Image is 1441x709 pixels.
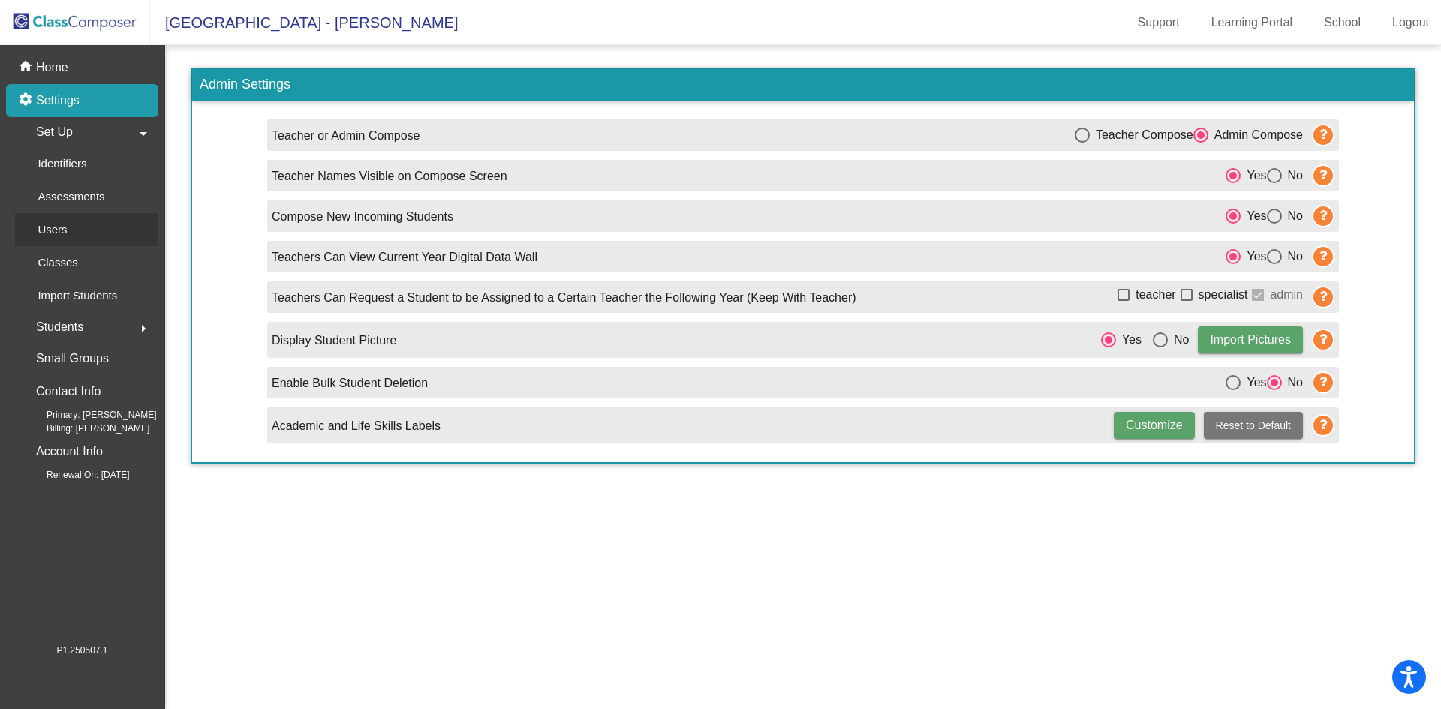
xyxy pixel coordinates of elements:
[1198,326,1303,353] button: Import Pictures
[1210,333,1291,346] span: Import Pictures
[192,69,1414,101] h3: Admin Settings
[36,92,80,110] p: Settings
[23,422,149,435] span: Billing: [PERSON_NAME]
[1226,247,1303,266] mat-radio-group: Select an option
[38,254,77,272] p: Classes
[1208,126,1303,144] div: Admin Compose
[134,320,152,338] mat-icon: arrow_right
[1241,374,1266,392] div: Yes
[272,374,428,392] p: Enable Bulk Student Deletion
[1226,206,1303,225] mat-radio-group: Select an option
[1101,330,1190,349] mat-radio-group: Select an option
[272,127,420,145] p: Teacher or Admin Compose
[36,348,109,369] p: Small Groups
[1126,419,1183,431] span: Customize
[1282,207,1303,225] div: No
[1312,11,1373,35] a: School
[134,125,152,143] mat-icon: arrow_drop_down
[1282,374,1303,392] div: No
[36,441,103,462] p: Account Info
[272,248,537,266] p: Teachers Can View Current Year Digital Data Wall
[272,289,856,307] p: Teachers Can Request a Student to be Assigned to a Certain Teacher the Following Year (Keep With ...
[23,468,129,482] span: Renewal On: [DATE]
[1199,11,1305,35] a: Learning Portal
[1075,125,1303,144] mat-radio-group: Select an option
[38,188,104,206] p: Assessments
[272,417,441,435] p: Academic and Life Skills Labels
[1126,11,1192,35] a: Support
[1116,331,1142,349] div: Yes
[1216,419,1291,431] span: Reset to Default
[36,59,68,77] p: Home
[38,287,117,305] p: Import Students
[272,167,507,185] p: Teacher Names Visible on Compose Screen
[1114,412,1195,439] button: Customize
[18,59,36,77] mat-icon: home
[1282,248,1303,266] div: No
[1226,166,1303,185] mat-radio-group: Select an option
[1241,167,1266,185] div: Yes
[272,332,396,350] p: Display Student Picture
[1226,373,1303,392] mat-radio-group: Select an option
[23,408,157,422] span: Primary: [PERSON_NAME]
[38,221,67,239] p: Users
[272,208,453,226] p: Compose New Incoming Students
[1282,167,1303,185] div: No
[36,122,73,143] span: Set Up
[1380,11,1441,35] a: Logout
[1270,286,1303,304] span: admin
[1241,248,1266,266] div: Yes
[1168,331,1189,349] div: No
[38,155,86,173] p: Identifiers
[1136,286,1175,304] span: teacher
[1204,412,1303,439] button: Reset to Default
[36,381,101,402] p: Contact Info
[36,317,83,338] span: Students
[1199,286,1248,304] span: specialist
[150,11,458,35] span: [GEOGRAPHIC_DATA] - [PERSON_NAME]
[1241,207,1266,225] div: Yes
[18,92,36,110] mat-icon: settings
[1090,126,1193,144] div: Teacher Compose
